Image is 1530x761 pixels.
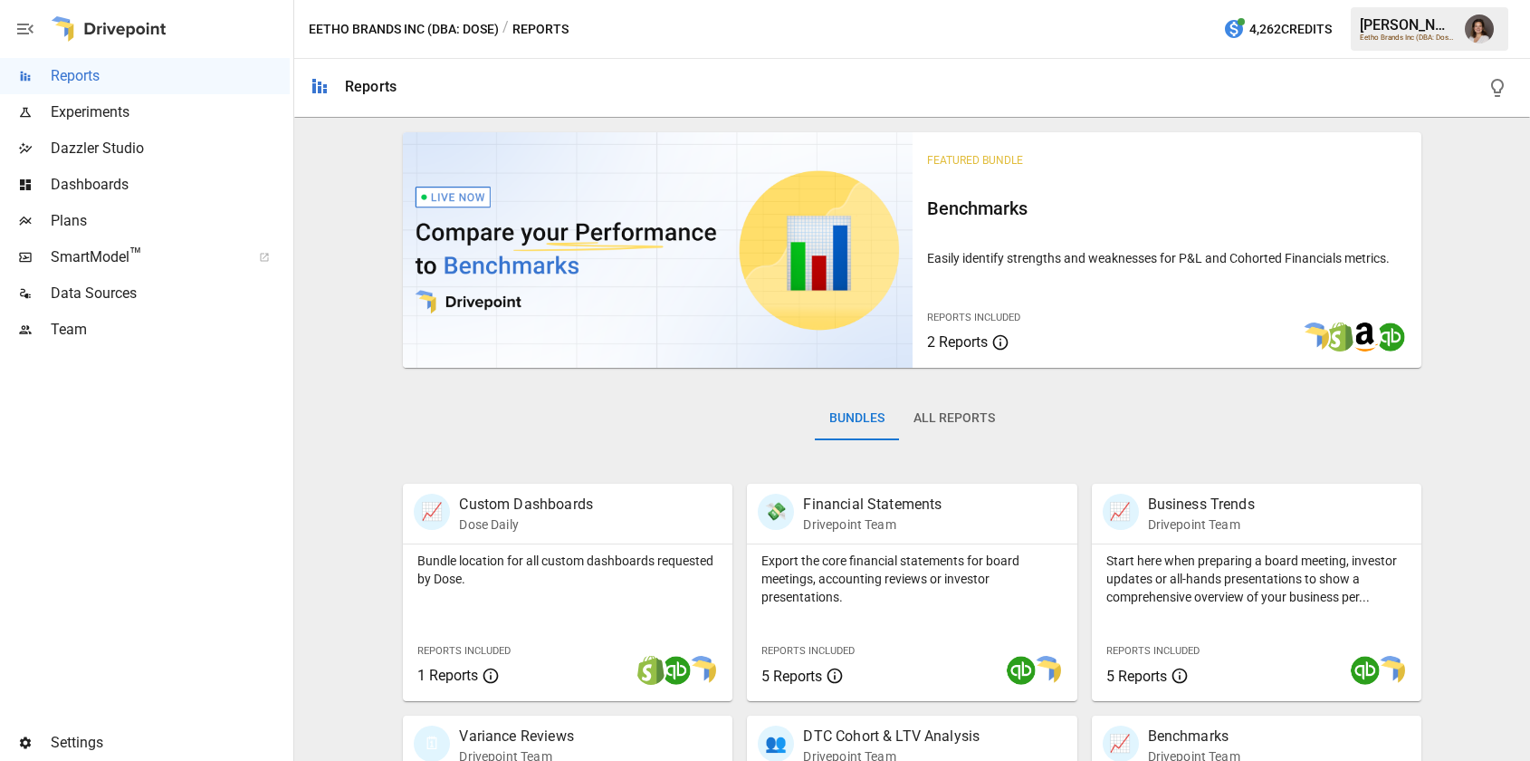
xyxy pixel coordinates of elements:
[1148,494,1255,515] p: Business Trends
[803,726,980,747] p: DTC Cohort & LTV Analysis
[417,667,478,684] span: 1 Reports
[1032,656,1061,685] img: smart model
[1465,14,1494,43] img: Franziska Ibscher
[1148,515,1255,534] p: Drivepoint Team
[1106,668,1167,685] span: 5 Reports
[51,138,290,159] span: Dazzler Studio
[803,494,942,515] p: Financial Statements
[417,552,718,588] p: Bundle location for all custom dashboards requested by Dose.
[927,154,1023,167] span: Featured Bundle
[636,656,665,685] img: shopify
[1106,645,1200,657] span: Reports Included
[51,732,290,754] span: Settings
[1106,552,1407,606] p: Start here when preparing a board meeting, investor updates or all-hands presentations to show a ...
[51,65,290,87] span: Reports
[345,78,397,95] div: Reports
[1300,323,1329,352] img: smart model
[687,656,716,685] img: smart model
[417,645,511,657] span: Reports Included
[1249,18,1332,41] span: 4,262 Credits
[502,18,509,41] div: /
[1376,323,1405,352] img: quickbooks
[1325,323,1354,352] img: shopify
[414,494,450,530] div: 📈
[1351,656,1380,685] img: quickbooks
[761,645,855,657] span: Reports Included
[1376,656,1405,685] img: smart model
[51,246,239,268] span: SmartModel
[51,101,290,123] span: Experiments
[459,726,573,747] p: Variance Reviews
[1216,13,1339,46] button: 4,262Credits
[1360,16,1454,34] div: [PERSON_NAME]
[129,244,142,266] span: ™
[1360,34,1454,42] div: Eetho Brands Inc (DBA: Dose)
[1007,656,1036,685] img: quickbooks
[51,319,290,341] span: Team
[927,249,1407,267] p: Easily identify strengths and weaknesses for P&L and Cohorted Financials metrics.
[309,18,499,41] button: Eetho Brands Inc (DBA: Dose)
[761,552,1062,606] p: Export the core financial statements for board meetings, accounting reviews or investor presentat...
[1148,726,1240,747] p: Benchmarks
[758,494,794,530] div: 💸
[51,283,290,304] span: Data Sources
[761,668,822,685] span: 5 Reports
[459,515,593,534] p: Dose Daily
[927,333,988,351] span: 2 Reports
[403,132,912,368] img: video thumbnail
[51,210,290,232] span: Plans
[927,312,1020,323] span: Reports Included
[927,194,1407,223] h6: Benchmarks
[803,515,942,534] p: Drivepoint Team
[459,494,593,515] p: Custom Dashboards
[899,397,1009,440] button: All Reports
[1351,323,1380,352] img: amazon
[662,656,691,685] img: quickbooks
[51,174,290,196] span: Dashboards
[1454,4,1505,54] button: Franziska Ibscher
[1103,494,1139,530] div: 📈
[815,397,899,440] button: Bundles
